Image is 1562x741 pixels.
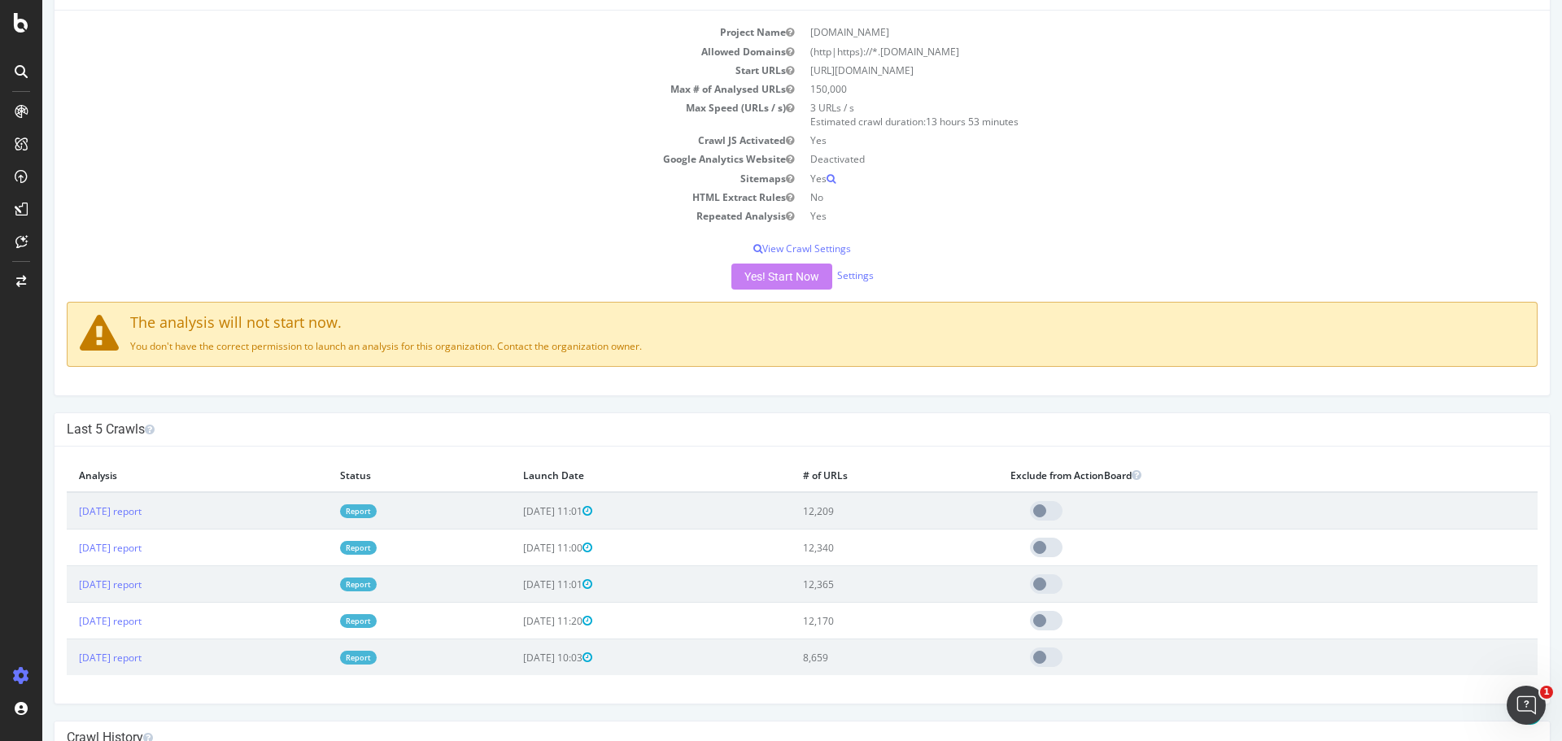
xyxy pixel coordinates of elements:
td: 3 URLs / s Estimated crawl duration: [760,98,1495,131]
th: Launch Date [469,459,749,492]
td: 150,000 [760,80,1495,98]
p: View Crawl Settings [24,242,1495,255]
a: [DATE] report [37,651,99,665]
td: 12,170 [748,603,956,639]
td: 12,340 [748,530,956,566]
span: [DATE] 11:01 [481,578,550,591]
p: You don't have the correct permission to launch an analysis for this organization. Contact the or... [37,339,1482,353]
td: [URL][DOMAIN_NAME] [760,61,1495,80]
td: 12,209 [748,492,956,530]
th: # of URLs [748,459,956,492]
a: Report [298,614,334,628]
a: [DATE] report [37,578,99,591]
span: [DATE] 11:20 [481,614,550,628]
td: Start URLs [24,61,760,80]
td: Max # of Analysed URLs [24,80,760,98]
td: Crawl JS Activated [24,131,760,150]
a: Report [298,541,334,555]
a: [DATE] report [37,541,99,555]
a: Report [298,651,334,665]
a: Settings [795,268,831,282]
td: HTML Extract Rules [24,188,760,207]
h4: Last 5 Crawls [24,421,1495,438]
td: 12,365 [748,566,956,603]
td: Yes [760,131,1495,150]
iframe: Intercom live chat [1507,686,1546,725]
td: (http|https)://*.[DOMAIN_NAME] [760,42,1495,61]
th: Status [286,459,469,492]
a: Report [298,504,334,518]
a: [DATE] report [37,504,99,518]
span: [DATE] 11:00 [481,541,550,555]
td: No [760,188,1495,207]
td: Deactivated [760,150,1495,168]
td: [DOMAIN_NAME] [760,23,1495,41]
td: Yes [760,169,1495,188]
td: Sitemaps [24,169,760,188]
h4: The analysis will not start now. [37,315,1482,331]
span: [DATE] 10:03 [481,651,550,665]
th: Analysis [24,459,286,492]
td: 8,659 [748,639,956,676]
td: Max Speed (URLs / s) [24,98,760,131]
span: [DATE] 11:01 [481,504,550,518]
td: Yes [760,207,1495,225]
td: Allowed Domains [24,42,760,61]
a: Report [298,578,334,591]
td: Project Name [24,23,760,41]
span: 13 hours 53 minutes [884,115,976,129]
span: 1 [1540,686,1553,699]
td: Repeated Analysis [24,207,760,225]
th: Exclude from ActionBoard [956,459,1422,492]
td: Google Analytics Website [24,150,760,168]
a: [DATE] report [37,614,99,628]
